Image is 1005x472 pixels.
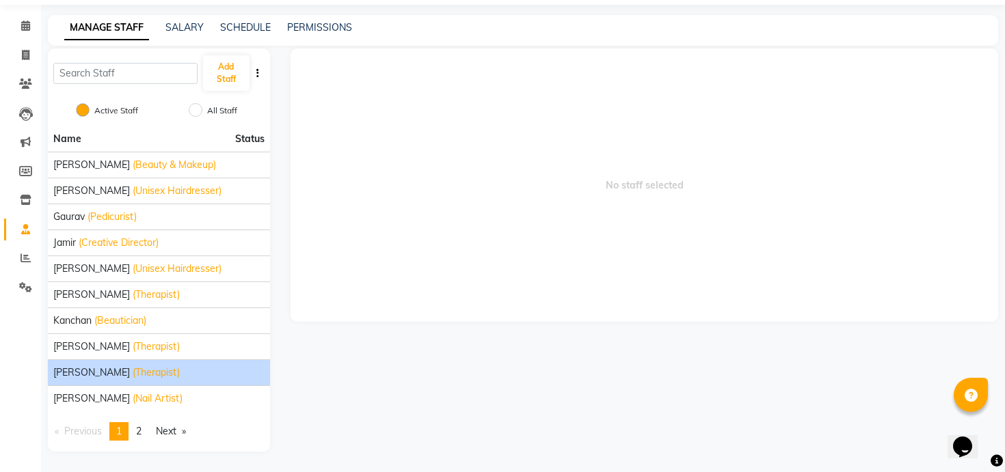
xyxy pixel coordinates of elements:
a: SCHEDULE [220,21,271,33]
span: (Creative Director) [79,236,159,250]
label: All Staff [207,105,237,117]
span: Jamir [53,236,76,250]
button: Add Staff [203,55,250,91]
a: MANAGE STAFF [64,16,149,40]
span: (Therapist) [133,288,180,302]
iframe: chat widget [948,417,991,458]
span: (Nail Artist) [133,391,183,406]
span: [PERSON_NAME] [53,391,130,406]
a: PERMISSIONS [287,21,352,33]
span: [PERSON_NAME] [53,262,130,276]
span: (Unisex Hairdresser) [133,262,222,276]
span: 2 [136,425,142,437]
span: Previous [64,425,102,437]
span: Gaurav [53,210,85,224]
input: Search Staff [53,63,198,84]
span: (Beauty & Makeup) [133,158,216,172]
span: 1 [116,425,122,437]
span: [PERSON_NAME] [53,339,130,354]
span: (Therapist) [133,365,180,380]
span: [PERSON_NAME] [53,158,130,172]
span: [PERSON_NAME] [53,365,130,380]
span: (Beautician) [94,314,146,328]
span: No staff selected [291,48,998,322]
a: SALARY [165,21,204,33]
span: [PERSON_NAME] [53,184,130,198]
span: Kanchan [53,314,92,328]
nav: Pagination [48,422,270,441]
label: Active Staff [94,105,138,117]
span: (Unisex Hairdresser) [133,184,222,198]
span: [PERSON_NAME] [53,288,130,302]
span: Name [53,133,81,145]
span: (Pedicurist) [88,210,137,224]
a: Next [149,422,193,441]
span: Status [235,132,265,146]
span: (Therapist) [133,339,180,354]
